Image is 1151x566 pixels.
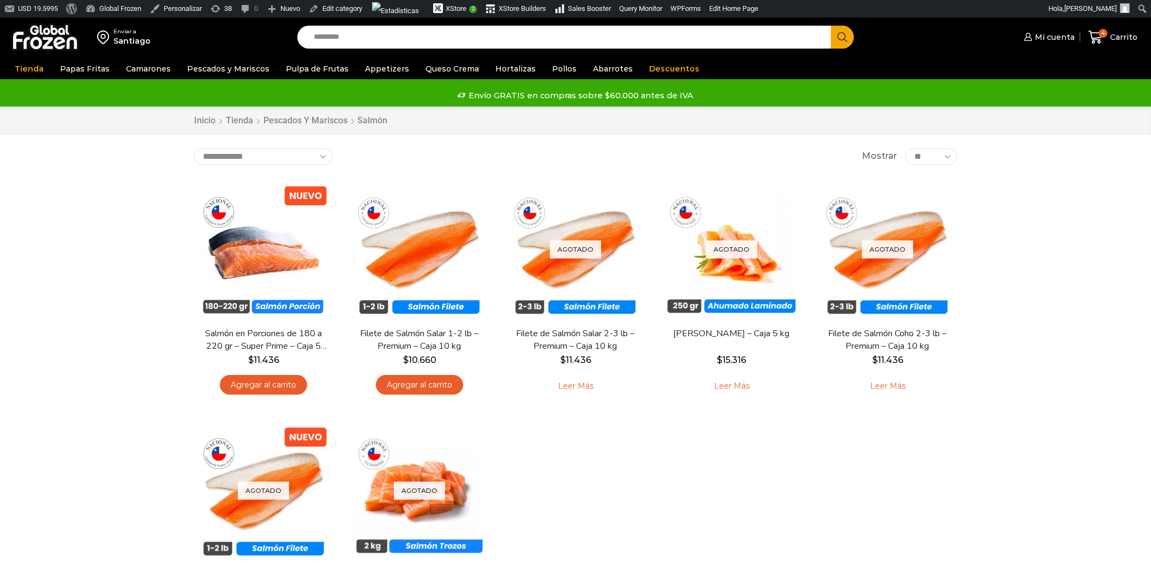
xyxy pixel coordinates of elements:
[825,327,950,353] a: Filete de Salmón Coho 2-3 lb – Premium – Caja 10 kg
[194,148,333,165] select: Pedido de la tienda
[225,115,254,127] a: Tienda
[541,375,610,398] a: Leé más sobre “Filete de Salmón Salar 2-3 lb - Premium - Caja 10 kg”
[568,4,611,13] span: Sales Booster
[372,2,419,20] img: Visitas de 48 horas. Haz clic para ver más estadísticas del sitio.
[872,355,903,365] bdi: 11.436
[1107,32,1137,43] span: Carrito
[1032,32,1075,43] span: Mi cuenta
[513,327,638,353] a: Filete de Salmón Salar 2-3 lb – Premium – Caja 10 kg
[717,355,746,365] bdi: 15.316
[403,355,409,365] span: $
[1086,25,1140,50] a: 4 Carrito
[862,150,897,163] span: Mostrar
[1099,29,1107,38] span: 4
[560,355,566,365] span: $
[394,481,445,499] p: Agotado
[560,355,591,365] bdi: 11.436
[588,58,638,79] a: Abarrotes
[376,375,463,395] a: Agregar al carrito: “Filete de Salmón Salar 1-2 lb – Premium - Caja 10 kg”
[113,35,151,46] div: Santiago
[669,327,794,340] a: [PERSON_NAME] – Caja 5 kg
[359,58,415,79] a: Appetizers
[182,58,275,79] a: Pescados y Mariscos
[469,5,477,13] span: 2
[697,375,766,398] a: Leé más sobre “Salmón Ahumado Laminado - Caja 5 kg”
[1064,4,1117,13] span: [PERSON_NAME]
[433,3,443,13] img: xstore
[357,327,482,353] a: Filete de Salmón Salar 1-2 lb – Premium – Caja 10 kg
[403,355,436,365] bdi: 10.660
[263,115,348,127] a: Pescados y Mariscos
[248,355,279,365] bdi: 11.436
[550,240,601,258] p: Agotado
[194,115,216,127] a: Inicio
[717,355,722,365] span: $
[97,28,113,46] img: address-field-icon.svg
[490,58,541,79] a: Hortalizas
[238,481,289,499] p: Agotado
[113,28,151,35] div: Enviar a
[853,375,922,398] a: Leé más sobre “Filete de Salmón Coho 2-3 lb - Premium - Caja 10 kg”
[248,355,254,365] span: $
[706,240,757,258] p: Agotado
[1021,26,1075,48] a: Mi cuenta
[280,58,354,79] a: Pulpa de Frutas
[446,4,466,13] span: XStore
[499,4,546,13] span: XStore Builders
[547,58,582,79] a: Pollos
[194,115,387,127] nav: Breadcrumb
[201,327,326,353] a: Salmón en Porciones de 180 a 220 gr – Super Prime – Caja 5 kg
[9,58,49,79] a: Tienda
[862,240,913,258] p: Agotado
[220,375,307,395] a: Agregar al carrito: “Salmón en Porciones de 180 a 220 gr - Super Prime - Caja 5 kg”
[872,355,878,365] span: $
[121,58,176,79] a: Camarones
[55,58,115,79] a: Papas Fritas
[420,58,484,79] a: Queso Crema
[644,58,705,79] a: Descuentos
[831,26,854,49] button: Search button
[357,115,387,126] h1: Salmón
